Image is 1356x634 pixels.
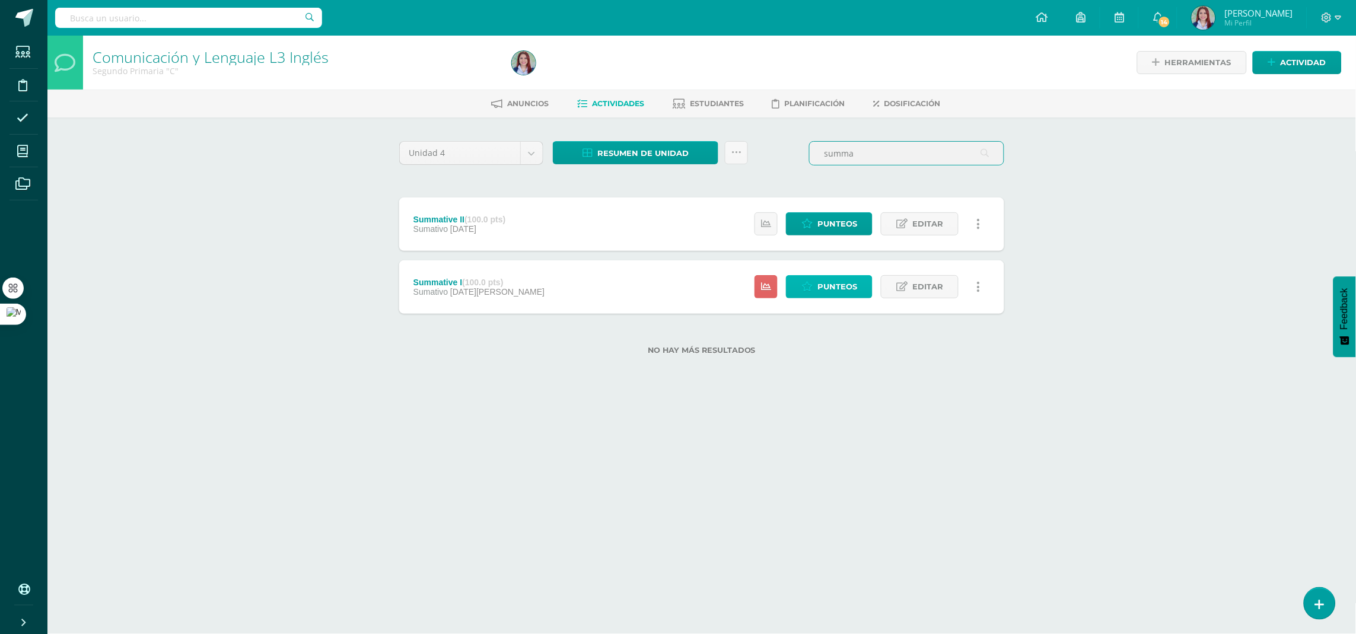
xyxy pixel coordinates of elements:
a: Unidad 4 [400,142,543,164]
input: Busca un usuario... [55,8,322,28]
span: Anuncios [507,99,549,108]
span: Estudiantes [690,99,744,108]
a: Punteos [786,212,873,235]
span: Sumativo [413,224,448,234]
span: Feedback [1339,288,1350,330]
a: Anuncios [491,94,549,113]
span: Herramientas [1165,52,1231,74]
span: Sumativo [413,287,448,297]
a: Actividades [577,94,644,113]
img: d7be4c7264bbc3b84d6a485b397438d1.png [1192,6,1215,30]
img: d7be4c7264bbc3b84d6a485b397438d1.png [512,51,536,75]
span: [DATE][PERSON_NAME] [450,287,545,297]
span: [PERSON_NAME] [1224,7,1293,19]
button: Feedback - Mostrar encuesta [1333,276,1356,357]
a: Herramientas [1137,51,1247,74]
span: Actividad [1281,52,1326,74]
strong: (100.0 pts) [462,278,503,287]
span: Planificación [785,99,845,108]
a: Estudiantes [673,94,744,113]
a: Actividad [1253,51,1342,74]
span: Punteos [817,276,857,298]
input: Busca la actividad aquí... [810,142,1004,165]
span: Editar [912,213,943,235]
a: Planificación [772,94,845,113]
a: Punteos [786,275,873,298]
span: Resumen de unidad [597,142,689,164]
h1: Comunicación y Lenguaje L3 Inglés [93,49,498,65]
span: 14 [1158,15,1171,28]
a: Comunicación y Lenguaje L3 Inglés [93,47,329,67]
div: Summative II [413,215,506,224]
div: Segundo Primaria 'C' [93,65,498,77]
a: Dosificación [874,94,941,113]
label: No hay más resultados [399,346,1004,355]
span: Editar [912,276,943,298]
a: Resumen de unidad [553,141,718,164]
span: Dosificación [884,99,941,108]
span: Punteos [817,213,857,235]
span: Actividades [592,99,644,108]
strong: (100.0 pts) [464,215,505,224]
span: Mi Perfil [1224,18,1293,28]
span: [DATE] [450,224,476,234]
span: Unidad 4 [409,142,511,164]
div: Summative I [413,278,545,287]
